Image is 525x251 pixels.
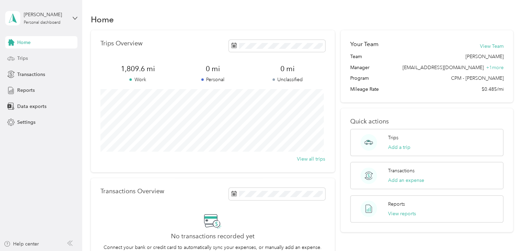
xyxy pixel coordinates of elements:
[388,177,424,184] button: Add an expense
[4,240,39,248] button: Help center
[451,75,503,82] span: CPM - [PERSON_NAME]
[250,76,325,83] p: Unclassified
[388,134,398,141] p: Trips
[24,11,67,18] div: [PERSON_NAME]
[175,64,250,74] span: 0 mi
[175,76,250,83] p: Personal
[350,53,362,60] span: Team
[17,103,46,110] span: Data exports
[100,76,175,83] p: Work
[388,200,405,208] p: Reports
[100,188,164,195] p: Transactions Overview
[350,75,369,82] span: Program
[350,64,369,71] span: Manager
[171,233,255,240] h2: No transactions recorded yet
[297,155,325,163] button: View all trips
[17,39,31,46] span: Home
[350,118,503,125] p: Quick actions
[388,144,410,151] button: Add a trip
[350,40,378,48] h2: Your Team
[486,65,503,70] span: + 1 more
[250,64,325,74] span: 0 mi
[480,43,503,50] button: View Team
[104,244,322,251] p: Connect your bank or credit card to automatically sync your expenses, or manually add an expense.
[465,53,503,60] span: [PERSON_NAME]
[402,65,483,70] span: [EMAIL_ADDRESS][DOMAIN_NAME]
[100,40,142,47] p: Trips Overview
[17,87,35,94] span: Reports
[91,16,114,23] h1: Home
[17,71,45,78] span: Transactions
[388,210,416,217] button: View reports
[481,86,503,93] span: $0.485/mi
[24,21,61,25] div: Personal dashboard
[100,64,175,74] span: 1,809.6 mi
[17,119,35,126] span: Settings
[486,212,525,251] iframe: Everlance-gr Chat Button Frame
[350,86,379,93] span: Mileage Rate
[388,167,415,174] p: Transactions
[17,55,28,62] span: Trips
